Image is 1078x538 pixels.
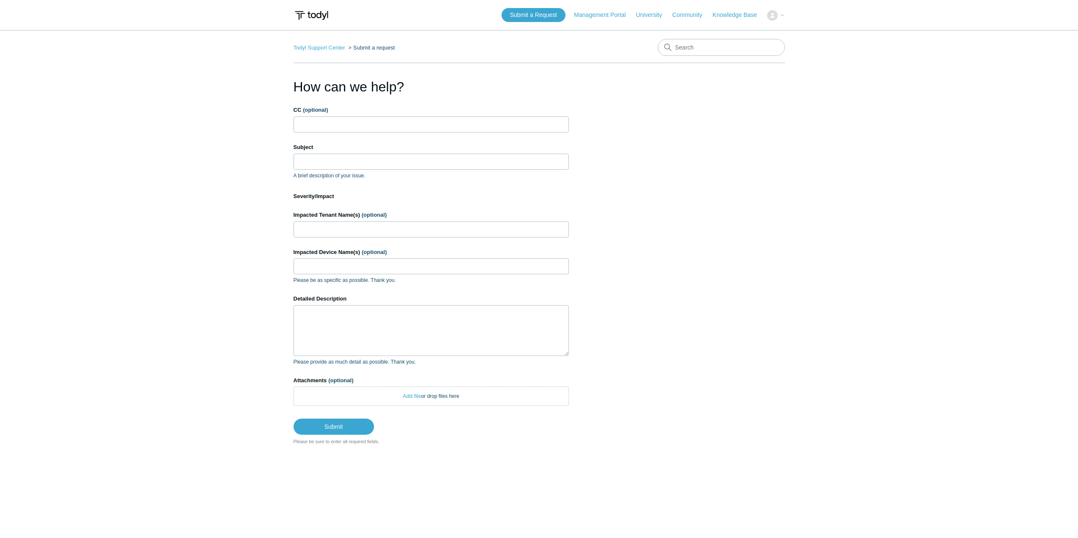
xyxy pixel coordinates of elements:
a: Knowledge Base [712,11,765,19]
label: Impacted Device Name(s) [294,248,569,257]
a: Management Portal [574,11,634,19]
p: Please provide as much detail as possible. Thank you. [294,358,569,366]
a: Submit a Request [502,8,565,22]
a: Community [672,11,711,19]
li: Submit a request [346,44,395,51]
input: Submit [294,419,374,435]
span: (optional) [303,107,328,113]
a: Todyl Support Center [294,44,345,51]
img: Todyl Support Center Help Center home page [294,8,330,23]
p: A brief description of your issue. [294,172,569,179]
label: CC [294,106,569,114]
li: Todyl Support Center [294,44,347,51]
div: Please be sure to enter all required fields. [294,438,569,445]
input: Search [658,39,785,56]
span: (optional) [362,212,387,218]
p: Please be as specific as possible. Thank you. [294,276,569,284]
a: University [636,11,670,19]
label: Subject [294,143,569,152]
label: Detailed Description [294,295,569,303]
span: (optional) [362,249,387,255]
span: (optional) [328,377,353,383]
label: Impacted Tenant Name(s) [294,211,569,219]
label: Attachments [294,376,569,385]
label: Severity/Impact [294,192,569,201]
h1: How can we help? [294,77,569,97]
